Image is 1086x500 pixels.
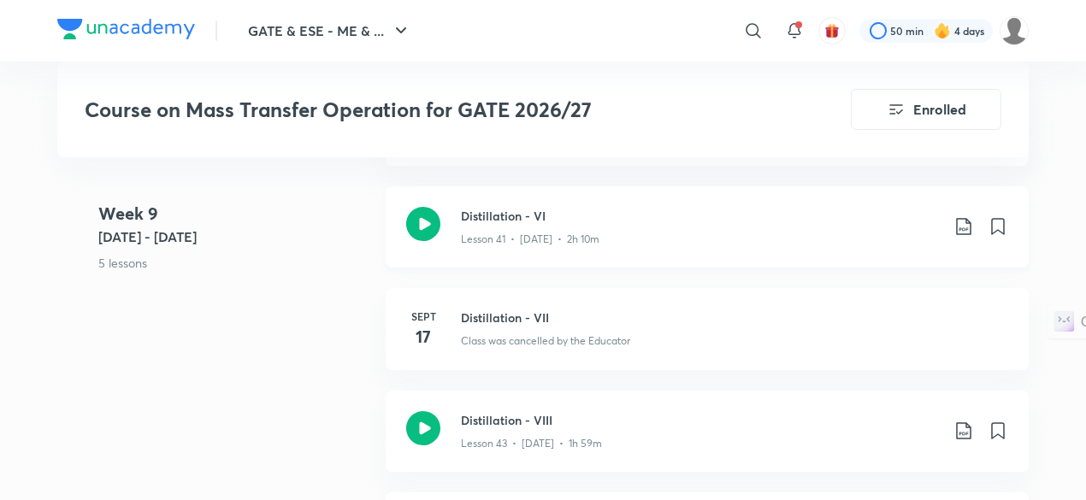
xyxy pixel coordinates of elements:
[406,324,440,350] h4: 17
[1000,16,1029,45] img: yash Singh
[57,19,195,39] img: Company Logo
[406,309,440,324] h6: Sept
[934,22,951,39] img: streak
[818,17,846,44] button: avatar
[461,232,599,247] p: Lesson 41 • [DATE] • 2h 10m
[98,226,372,247] h5: [DATE] - [DATE]
[461,309,1008,326] h3: Distillation - VII
[851,89,1001,130] button: Enrolled
[461,436,602,451] p: Lesson 43 • [DATE] • 1h 59m
[386,186,1029,288] a: Distillation - VILesson 41 • [DATE] • 2h 10m
[461,333,630,349] p: Class was cancelled by the Educator
[57,19,195,44] a: Company Logo
[85,97,754,122] h3: Course on Mass Transfer Operation for GATE 2026/27
[238,14,422,48] button: GATE & ESE - ME & ...
[461,207,940,225] h3: Distillation - VI
[824,23,840,38] img: avatar
[461,411,940,429] h3: Distillation - VIII
[386,288,1029,391] a: Sept17Distillation - VIIClass was cancelled by the Educator
[98,201,372,226] h4: Week 9
[98,254,372,272] p: 5 lessons
[386,391,1029,492] a: Distillation - VIIILesson 43 • [DATE] • 1h 59m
